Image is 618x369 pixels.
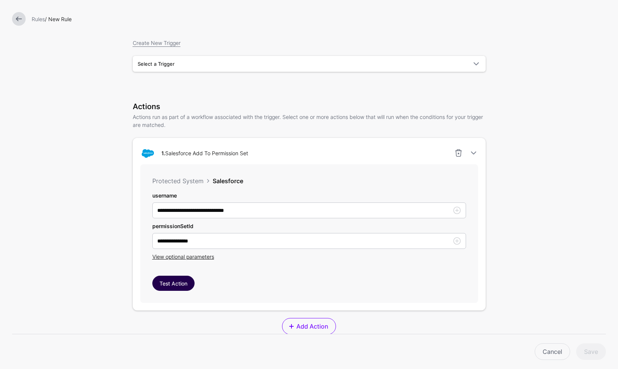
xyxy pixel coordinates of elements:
[133,102,486,111] h3: Actions
[535,343,570,360] a: Cancel
[32,16,45,22] a: Rules
[213,177,243,185] span: Salesforce
[133,113,486,129] p: Actions run as part of a workflow associated with the trigger. Select one or more actions below t...
[29,15,609,23] div: / New Rule
[152,276,195,291] button: Test Action
[133,40,181,46] a: Create New Trigger
[152,191,177,199] label: username
[152,253,214,260] span: View optional parameters
[152,177,204,185] span: Protected System
[140,145,155,161] img: svg+xml;base64,PHN2ZyB3aWR0aD0iNjQiIGhlaWdodD0iNjQiIHZpZXdCb3g9IjAgMCA2NCA2NCIgZmlsbD0ibm9uZSIgeG...
[138,61,175,67] span: Select a Trigger
[158,149,251,157] div: Salesforce Add To Permission Set
[161,150,165,156] strong: 1.
[152,222,193,230] label: permissionSetId
[296,322,329,331] span: Add Action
